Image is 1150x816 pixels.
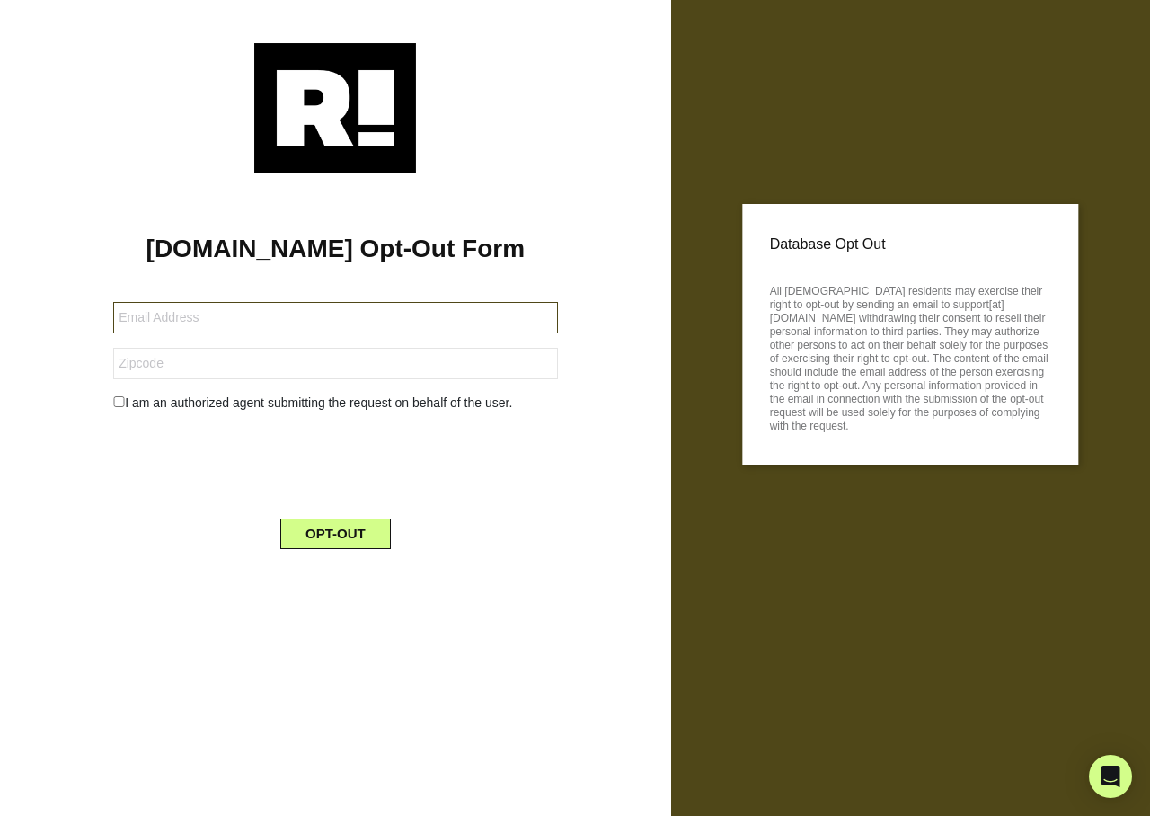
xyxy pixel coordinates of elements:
input: Zipcode [113,348,557,379]
div: I am an authorized agent submitting the request on behalf of the user. [100,394,571,412]
input: Email Address [113,302,557,333]
h1: [DOMAIN_NAME] Opt-Out Form [27,234,644,264]
img: Retention.com [254,43,416,173]
div: Open Intercom Messenger [1089,755,1132,798]
button: OPT-OUT [280,519,391,549]
iframe: reCAPTCHA [199,427,472,497]
p: Database Opt Out [770,231,1051,258]
p: All [DEMOGRAPHIC_DATA] residents may exercise their right to opt-out by sending an email to suppo... [770,279,1051,433]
